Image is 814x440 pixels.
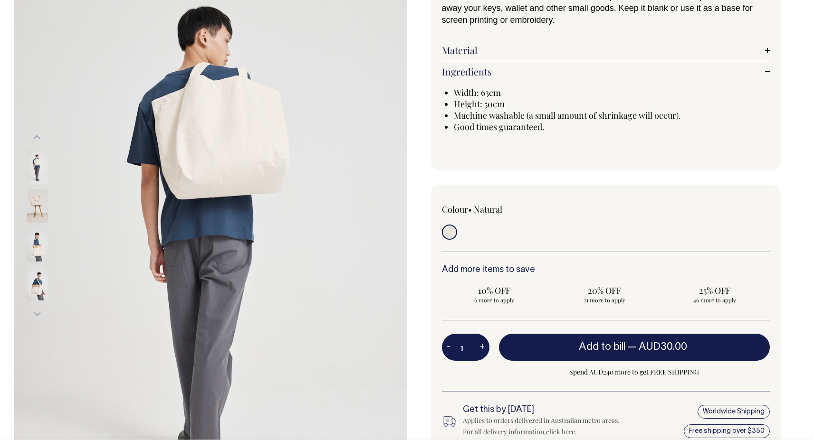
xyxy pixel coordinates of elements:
[468,204,472,215] span: •
[454,110,681,121] span: Machine washable (a small amount of shrinkage will occur).
[662,282,767,307] input: 25% OFF 46 more to apply
[546,427,575,436] a: click here
[474,204,502,215] label: Natural
[27,189,48,223] img: natural
[557,285,652,296] span: 20% OFF
[557,296,652,304] span: 21 more to apply
[27,228,48,262] img: natural
[667,285,762,296] span: 25% OFF
[475,338,489,357] button: +
[499,334,770,360] button: Add to bill —AUD30.00
[499,366,770,378] span: Spend AUD240 more to get FREE SHIPPING
[639,342,687,352] span: AUD30.00
[27,267,48,300] img: natural
[30,126,44,148] button: Previous
[442,265,770,275] h6: Add more items to save
[463,415,621,438] div: Applies to orders delivered in Australian metro areas. For all delivery information, .
[442,204,573,215] div: Colour
[454,87,501,98] span: Width: 63cm
[454,98,505,110] span: Height: 50cm
[442,66,770,77] a: Ingredients
[27,150,48,184] img: natural
[447,285,542,296] span: 10% OFF
[447,296,542,304] span: 6 more to apply
[442,45,770,56] a: Material
[442,282,546,307] input: 10% OFF 6 more to apply
[667,296,762,304] span: 46 more to apply
[463,405,621,415] h6: Get this by [DATE]
[552,282,657,307] input: 20% OFF 21 more to apply
[454,121,545,132] span: Good times guaranteed.
[30,303,44,325] button: Next
[442,338,455,357] button: -
[579,342,625,352] span: Add to bill
[628,342,690,352] span: —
